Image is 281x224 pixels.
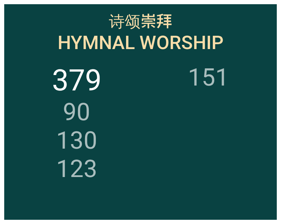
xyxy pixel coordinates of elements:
span: Hymnal Worship [58,32,223,54]
li: 90 [63,98,90,126]
li: 123 [56,155,97,183]
span: 诗颂崇拜 [109,9,172,32]
li: 379 [52,63,102,98]
li: 130 [56,126,97,155]
li: 151 [188,63,229,91]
